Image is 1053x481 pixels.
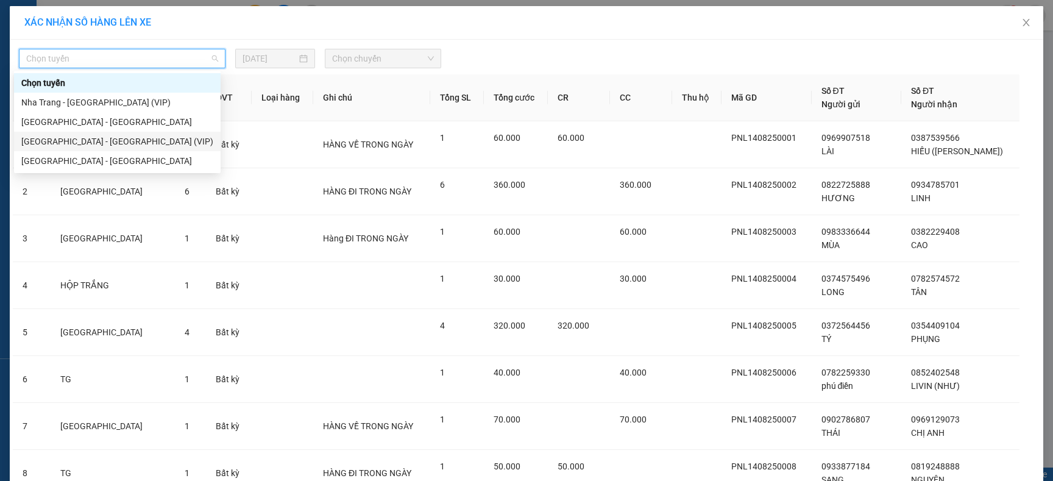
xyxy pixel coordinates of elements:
td: 4 [13,262,51,309]
span: 360.000 [494,180,525,190]
span: Hàng ĐI TRONG NGÀY [323,233,408,243]
span: PNL1408250001 [731,133,796,143]
td: [GEOGRAPHIC_DATA] [51,403,175,450]
div: [GEOGRAPHIC_DATA] - [GEOGRAPHIC_DATA] (VIP) [21,135,213,148]
span: CAO [911,240,928,250]
span: 60.000 [494,133,520,143]
span: PHỤNG [911,334,940,344]
span: 0782574572 [911,274,960,283]
td: 6 [13,356,51,403]
span: HÀNG ĐI TRONG NGÀY [323,187,411,196]
span: TÝ [821,334,831,344]
td: 1 [13,121,51,168]
div: Sài Gòn - Nha Trang [14,151,221,171]
td: TG [51,356,175,403]
td: [GEOGRAPHIC_DATA] [51,309,175,356]
span: 6 [185,187,190,196]
th: Tổng cước [484,74,548,121]
td: 5 [13,309,51,356]
span: 1 [440,227,445,237]
span: close [1021,18,1031,27]
span: 1 [185,233,190,243]
td: Bất kỳ [206,356,252,403]
span: 70.000 [494,415,520,424]
span: PNL1408250007 [731,415,796,424]
div: Nha Trang - Sài Gòn [14,112,221,132]
div: Chọn tuyến [21,76,213,90]
button: Close [1009,6,1043,40]
th: Mã GD [721,74,811,121]
span: 320.000 [558,321,589,330]
span: 60.000 [558,133,584,143]
span: CHỊ ANH [911,428,945,438]
span: 360.000 [620,180,651,190]
span: PNL1408250005 [731,321,796,330]
span: HÀNG VỀ TRONG NGÀY [323,140,413,149]
span: 0933877184 [821,461,870,471]
span: 1 [440,368,445,377]
td: 3 [13,215,51,262]
span: 0983336644 [821,227,870,237]
span: PNL1408250006 [731,368,796,377]
div: [GEOGRAPHIC_DATA] - [GEOGRAPHIC_DATA] [21,154,213,168]
span: 4 [440,321,445,330]
span: HƯƠNG [821,193,855,203]
span: 0374575496 [821,274,870,283]
td: Bất kỳ [206,309,252,356]
th: CC [610,74,672,121]
span: MÙA [821,240,840,250]
span: HÀNG VỀ TRONG NGÀY [323,421,413,431]
span: 30.000 [494,274,520,283]
th: Tổng SL [430,74,484,121]
span: 1 [440,133,445,143]
span: 0354409104 [911,321,960,330]
div: Chọn tuyến [14,73,221,93]
input: 14/08/2025 [243,52,297,65]
td: Bất kỳ [206,262,252,309]
th: Thu hộ [672,74,722,121]
span: PNL1408250002 [731,180,796,190]
span: 320.000 [494,321,525,330]
span: 0969907518 [821,133,870,143]
span: 6 [440,180,445,190]
span: 1 [185,468,190,478]
div: Nha Trang - [GEOGRAPHIC_DATA] (VIP) [21,96,213,109]
span: 1 [185,374,190,384]
span: LINH [911,193,931,203]
td: [GEOGRAPHIC_DATA] [51,168,175,215]
td: 2 [13,168,51,215]
span: Người nhận [911,99,957,109]
th: Loại hàng [252,74,313,121]
span: LIVIN (NHƯ) [911,381,960,391]
span: 0852402548 [911,368,960,377]
span: 50.000 [558,461,584,471]
div: Sài Gòn - Nha Trang (VIP) [14,132,221,151]
span: 0934785701 [911,180,960,190]
span: phú điền [821,381,854,391]
span: 1 [440,415,445,424]
td: HỘP TRẮNG [51,262,175,309]
span: Chọn chuyến [332,49,434,68]
td: Bất kỳ [206,215,252,262]
span: 1 [185,421,190,431]
span: HIẾU ([PERSON_NAME]) [911,146,1003,156]
span: PNL1408250004 [731,274,796,283]
span: Số ĐT [821,86,845,96]
div: [GEOGRAPHIC_DATA] - [GEOGRAPHIC_DATA] [21,115,213,129]
span: HÀNG ĐI TRONG NGÀY [323,468,411,478]
td: Bất kỳ [206,403,252,450]
span: 50.000 [494,461,520,471]
span: 0782259330 [821,368,870,377]
th: STT [13,74,51,121]
th: Ghi chú [313,74,430,121]
span: 0902786807 [821,415,870,424]
span: Chọn tuyến [26,49,218,68]
div: Nha Trang - Sài Gòn (VIP) [14,93,221,112]
span: Số ĐT [911,86,934,96]
span: LÀI [821,146,834,156]
th: CR [548,74,610,121]
span: 0822725888 [821,180,870,190]
span: 0969129073 [911,415,960,424]
td: [GEOGRAPHIC_DATA] [51,215,175,262]
span: 60.000 [494,227,520,237]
